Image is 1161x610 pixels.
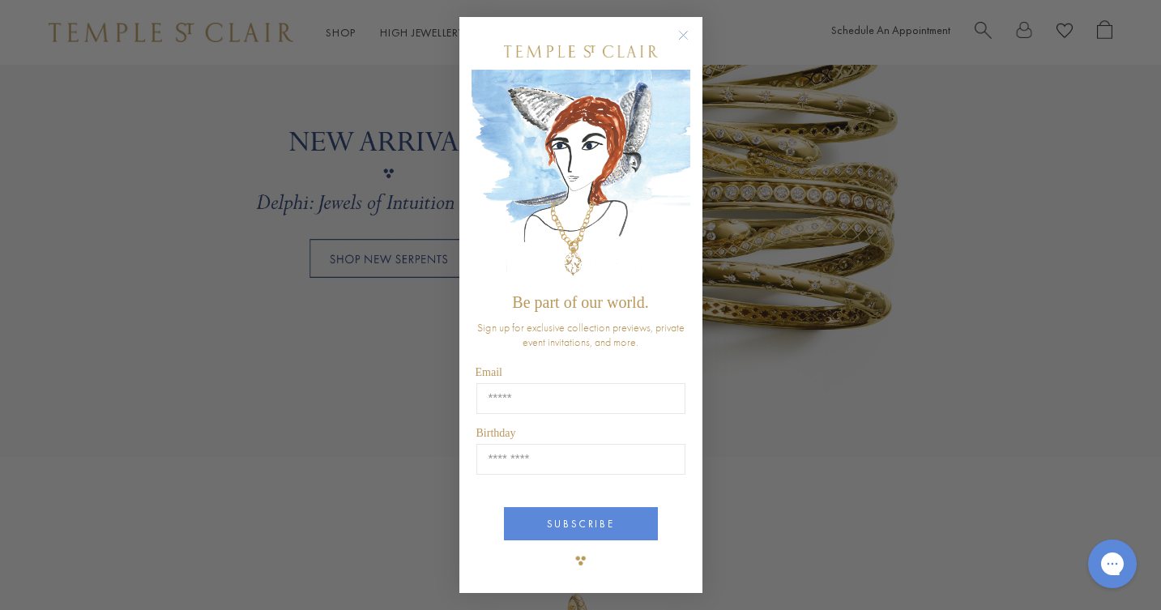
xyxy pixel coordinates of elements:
[681,33,702,53] button: Close dialog
[565,544,597,577] img: TSC
[476,427,516,439] span: Birthday
[504,507,658,540] button: SUBSCRIBE
[504,45,658,58] img: Temple St. Clair
[512,293,648,311] span: Be part of our world.
[477,320,685,349] span: Sign up for exclusive collection previews, private event invitations, and more.
[476,383,685,414] input: Email
[472,70,690,286] img: c4a9eb12-d91a-4d4a-8ee0-386386f4f338.jpeg
[476,366,502,378] span: Email
[1080,534,1145,594] iframe: Gorgias live chat messenger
